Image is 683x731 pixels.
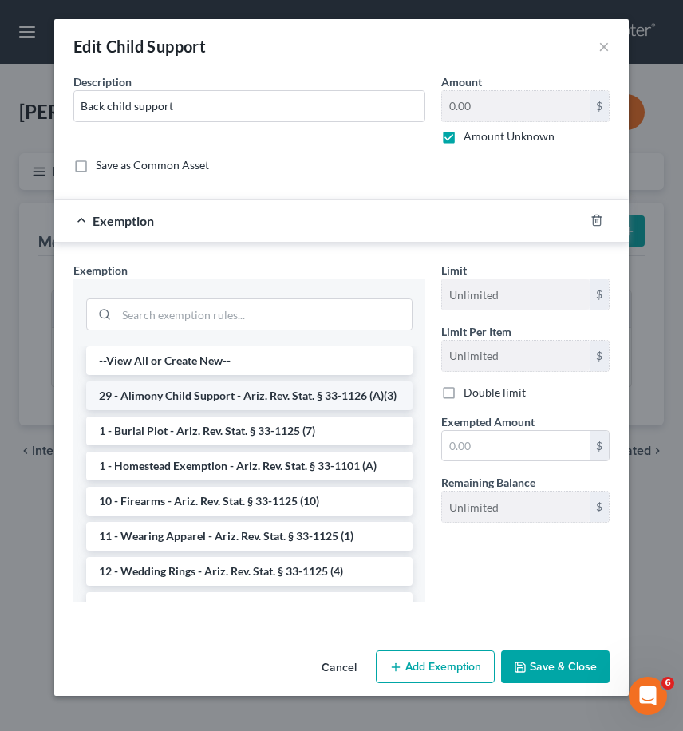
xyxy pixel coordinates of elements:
button: Cancel [309,652,369,684]
input: -- [442,341,590,371]
div: Statement of Financial Affairs - Promise to Help Pay Creditors [23,407,296,453]
li: 29 - Alimony Child Support - Ariz. Rev. Stat. § 33-1126 (A)(3) [86,381,413,410]
li: 12 - Wedding Rings - Ariz. Rev. Stat. § 33-1125 (4) [86,557,413,586]
button: × [598,37,610,56]
p: Hi there! [32,113,287,140]
div: Amendments [23,377,296,407]
input: Describe... [74,91,424,121]
span: Limit [441,263,467,277]
div: We typically reply in a few hours [33,218,266,235]
button: Add Exemption [376,650,495,684]
div: Attorney's Disclosure of Compensation [23,302,296,331]
button: Search for help [23,263,296,295]
img: Profile image for Lindsey [156,26,188,57]
div: Statement of Financial Affairs - Payments Made in the Last 90 days [33,338,267,371]
li: 11 - Wearing Apparel - Ariz. Rev. Stat. § 33-1125 (1) [86,522,413,551]
input: 0.00 [442,431,590,461]
label: Amount Unknown [464,128,555,144]
p: How can we help? [32,140,287,168]
div: $ [590,431,609,461]
span: Exempted Amount [441,415,535,429]
div: Attorney's Disclosure of Compensation [33,308,267,325]
div: $ [590,91,609,121]
div: Send us a message [33,201,266,218]
input: -- [442,492,590,522]
li: 1 - Homestead Exemption - Ariz. Rev. Stat. § 33-1101 (A) [86,452,413,480]
label: Limit Per Item [441,323,511,340]
div: $ [590,279,609,310]
div: Statement of Financial Affairs - Payments Made in the Last 90 days [23,331,296,377]
button: Save & Close [501,650,610,684]
span: Help [253,538,278,549]
button: Help [213,498,319,562]
li: 12 - Watch - Ariz. Rev. Stat. § 33-1125 (6) [86,592,413,621]
li: 10 - Firearms - Ariz. Rev. Stat. § 33-1125 (10) [86,487,413,516]
img: Profile image for James [187,26,219,57]
span: Description [73,75,132,89]
span: Exemption [73,263,128,277]
div: $ [590,492,609,522]
div: $ [590,341,609,371]
label: Remaining Balance [441,474,535,491]
div: Send us a messageWe typically reply in a few hours [16,188,303,248]
li: --View All or Create New-- [86,346,413,375]
div: Statement of Financial Affairs - Promise to Help Pay Creditors [33,413,267,447]
iframe: Intercom live chat [629,677,667,715]
button: Messages [106,498,212,562]
img: logo [32,36,124,50]
img: Profile image for Emma [217,26,249,57]
li: 1 - Burial Plot - Ariz. Rev. Stat. § 33-1125 (7) [86,417,413,445]
input: 0.00 [442,91,590,121]
span: Exemption [93,213,154,228]
span: 6 [661,677,674,690]
label: Double limit [464,385,526,401]
span: Messages [132,538,188,549]
input: -- [442,279,590,310]
span: Search for help [33,271,129,288]
input: Search exemption rules... [116,299,412,330]
div: Amendments [33,384,267,401]
label: Save as Common Asset [96,157,209,173]
div: Close [274,26,303,54]
div: Edit Child Support [73,35,206,57]
span: Home [35,538,71,549]
label: Amount [441,73,482,90]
